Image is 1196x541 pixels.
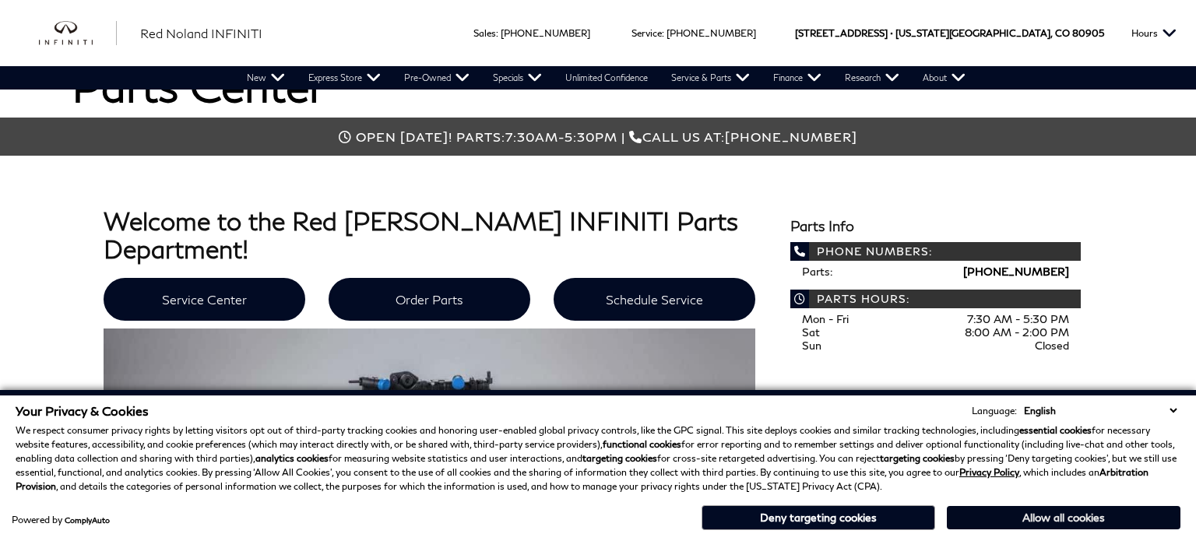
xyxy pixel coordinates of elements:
select: Language Select [1020,403,1180,418]
span: | [621,129,625,144]
strong: Welcome to the Red [PERSON_NAME] INFINITI Parts Department! [104,206,738,263]
span: Mon - Fri [802,312,849,325]
span: : [496,27,498,39]
a: Specials [481,66,554,90]
h3: Parts Info [790,219,1081,234]
strong: functional cookies [603,438,681,450]
img: INFINITI [39,21,117,46]
p: We respect consumer privacy rights by letting visitors opt out of third-party tracking cookies an... [16,423,1180,494]
span: Sales [473,27,496,39]
a: Unlimited Confidence [554,66,660,90]
span: Sat [802,325,820,339]
span: Parts: [456,129,505,144]
span: Red Noland INFINITI [140,26,262,40]
a: Service & Parts [660,66,762,90]
div: Language: [972,406,1017,416]
a: [PHONE_NUMBER] [667,27,756,39]
span: [PHONE_NUMBER] [725,129,857,144]
a: Red Noland INFINITI [140,24,262,43]
a: Finance [762,66,833,90]
div: Powered by [12,515,110,525]
button: Allow all cookies [947,506,1180,529]
a: Express Store [297,66,392,90]
a: [PHONE_NUMBER] [501,27,590,39]
a: New [235,66,297,90]
a: Privacy Policy [959,466,1019,478]
span: Phone Numbers: [790,242,1081,261]
a: Pre-Owned [392,66,481,90]
span: Service [631,27,662,39]
strong: targeting cookies [880,452,955,464]
a: [PHONE_NUMBER] [963,265,1069,278]
div: Call us at: [83,129,1114,144]
a: ComplyAuto [65,515,110,525]
span: Your Privacy & Cookies [16,403,149,418]
span: : [662,27,664,39]
span: 8:00 AM - 2:00 PM [965,325,1069,339]
span: Parts Hours: [790,290,1081,308]
strong: targeting cookies [582,452,657,464]
h1: Parts Center [72,61,1124,110]
a: About [911,66,977,90]
strong: essential cookies [1019,424,1092,436]
strong: analytics cookies [255,452,329,464]
a: Research [833,66,911,90]
span: 7:30 AM - 5:30 PM [967,312,1069,325]
span: Open [DATE]! [356,129,452,144]
a: Schedule Service [554,278,755,321]
span: Parts: [802,265,832,278]
a: Service Center [104,278,305,321]
nav: Main Navigation [235,66,977,90]
span: Closed [1035,339,1069,352]
a: [STREET_ADDRESS] • [US_STATE][GEOGRAPHIC_DATA], CO 80905 [795,27,1104,39]
a: infiniti [39,21,117,46]
a: Order Parts [329,278,530,321]
span: 7:30am-5:30pm [505,129,617,144]
span: Sun [802,339,821,352]
button: Deny targeting cookies [702,505,935,530]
